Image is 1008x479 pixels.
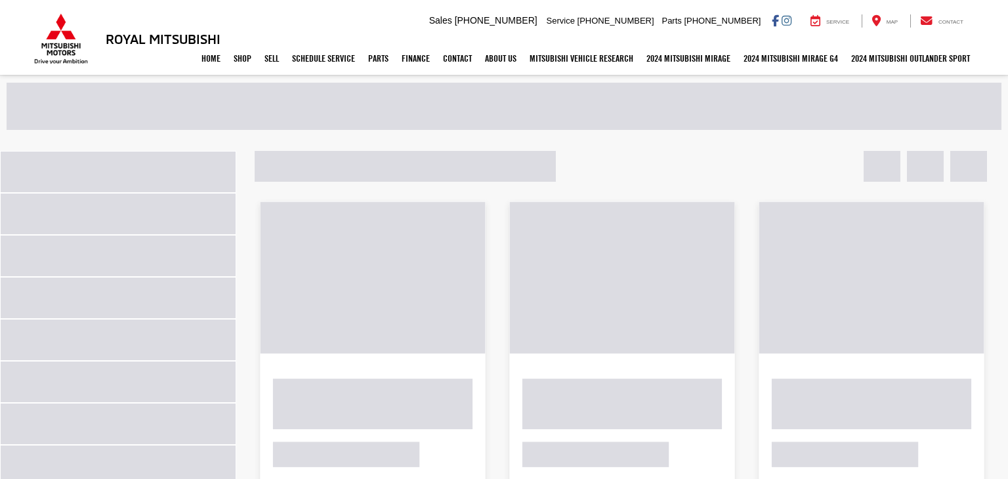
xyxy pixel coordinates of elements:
[640,42,737,75] a: 2024 Mitsubishi Mirage
[362,42,395,75] a: Parts: Opens in a new tab
[547,16,575,26] span: Service
[801,14,859,28] a: Service
[285,42,362,75] a: Schedule Service: Opens in a new tab
[862,14,908,28] a: Map
[436,42,478,75] a: Contact
[782,15,791,26] a: Instagram: Click to visit our Instagram page
[684,16,761,26] span: [PHONE_NUMBER]
[455,15,537,26] span: [PHONE_NUMBER]
[737,42,845,75] a: 2024 Mitsubishi Mirage G4
[826,19,849,25] span: Service
[845,42,976,75] a: 2024 Mitsubishi Outlander SPORT
[429,15,452,26] span: Sales
[938,19,963,25] span: Contact
[258,42,285,75] a: Sell
[31,13,91,64] img: Mitsubishi
[395,42,436,75] a: Finance
[577,16,654,26] span: [PHONE_NUMBER]
[227,42,258,75] a: Shop
[887,19,898,25] span: Map
[106,31,220,46] h3: Royal Mitsubishi
[523,42,640,75] a: Mitsubishi Vehicle Research
[910,14,973,28] a: Contact
[772,15,779,26] a: Facebook: Click to visit our Facebook page
[661,16,681,26] span: Parts
[195,42,227,75] a: Home
[478,42,523,75] a: About Us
